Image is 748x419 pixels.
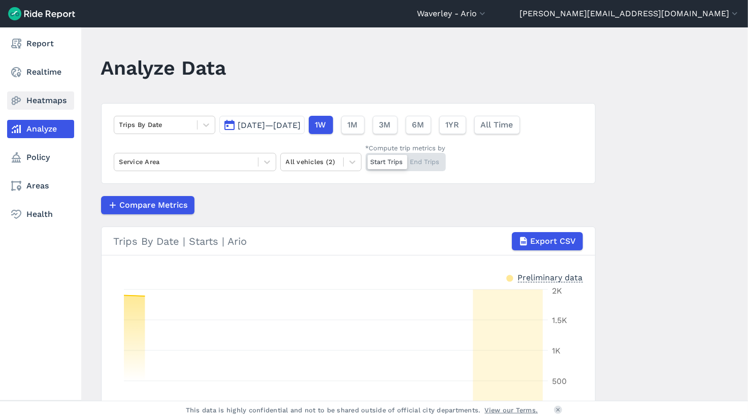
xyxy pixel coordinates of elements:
tspan: 1K [552,346,561,356]
span: 1M [348,119,358,131]
button: All Time [474,116,520,134]
div: *Compute trip metrics by [366,143,446,153]
a: Areas [7,177,74,195]
span: All Time [481,119,513,131]
button: 6M [406,116,431,134]
a: Policy [7,148,74,167]
button: 1W [309,116,333,134]
button: [PERSON_NAME][EMAIL_ADDRESS][DOMAIN_NAME] [519,8,740,20]
button: Compare Metrics [101,196,194,214]
a: Realtime [7,63,74,81]
button: 1M [341,116,365,134]
span: 1W [315,119,327,131]
span: 3M [379,119,391,131]
a: Health [7,205,74,223]
span: 6M [412,119,425,131]
span: 1YR [446,119,460,131]
button: Export CSV [512,232,583,250]
a: Analyze [7,120,74,138]
tspan: 1.5K [552,315,567,325]
a: View our Terms. [485,405,538,415]
tspan: 500 [552,376,567,386]
span: Compare Metrics [120,199,188,211]
a: Heatmaps [7,91,74,110]
h1: Analyze Data [101,54,226,82]
button: Waverley - Ario [417,8,487,20]
div: Trips By Date | Starts | Ario [114,232,583,250]
button: 3M [373,116,398,134]
button: 1YR [439,116,466,134]
div: Preliminary data [518,272,583,282]
tspan: 2K [552,286,562,296]
span: Export CSV [531,235,576,247]
img: Ride Report [8,7,75,20]
span: [DATE]—[DATE] [238,120,301,130]
a: Report [7,35,74,53]
button: [DATE]—[DATE] [219,116,305,134]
